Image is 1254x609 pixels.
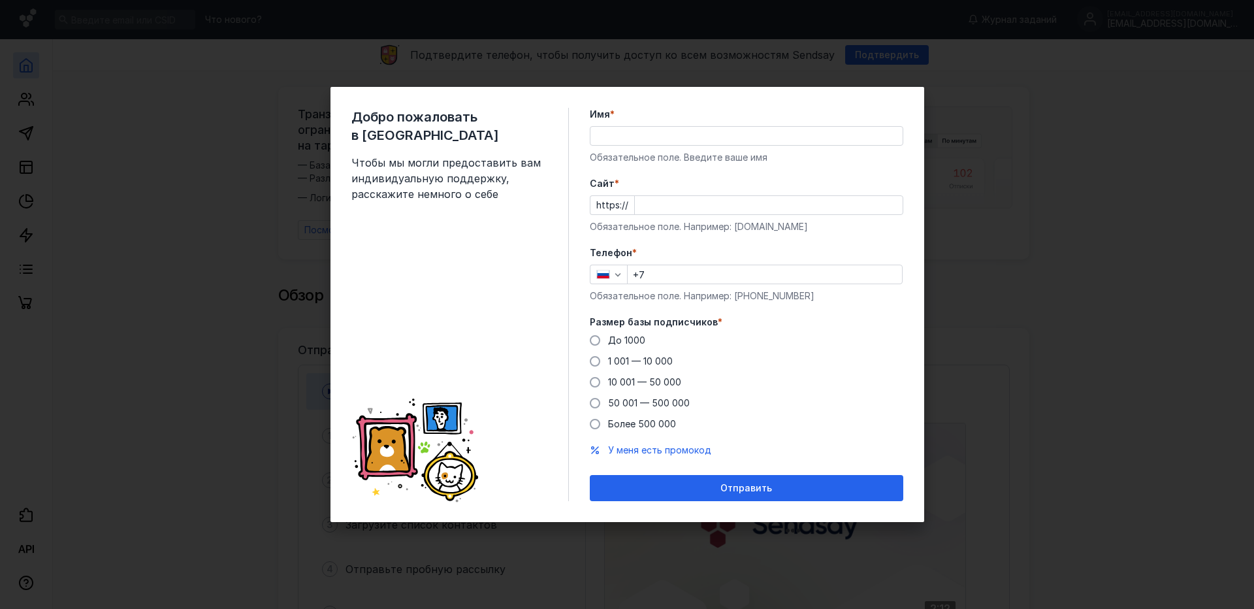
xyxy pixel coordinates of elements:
div: Обязательное поле. Например: [DOMAIN_NAME] [590,220,903,233]
span: 50 001 — 500 000 [608,397,690,408]
div: Обязательное поле. Введите ваше имя [590,151,903,164]
button: Отправить [590,475,903,501]
span: Телефон [590,246,632,259]
button: У меня есть промокод [608,444,711,457]
span: Чтобы мы могли предоставить вам индивидуальную поддержку, расскажите немного о себе [351,155,547,202]
span: 1 001 — 10 000 [608,355,673,367]
span: 10 001 — 50 000 [608,376,681,387]
div: Обязательное поле. Например: [PHONE_NUMBER] [590,289,903,303]
span: Имя [590,108,610,121]
span: Отправить [720,483,772,494]
span: Добро пожаловать в [GEOGRAPHIC_DATA] [351,108,547,144]
span: Размер базы подписчиков [590,316,718,329]
span: Cайт [590,177,615,190]
span: Более 500 000 [608,418,676,429]
span: До 1000 [608,335,645,346]
span: У меня есть промокод [608,444,711,455]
